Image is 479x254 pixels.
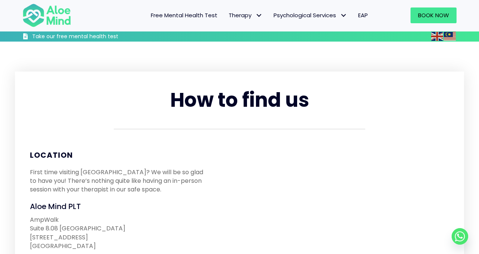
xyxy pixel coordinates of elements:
span: How to find us [170,86,309,114]
img: en [431,32,443,41]
a: Malay [444,32,457,40]
span: Location [30,150,73,160]
span: Therapy: submenu [253,10,264,21]
p: AmpWalk Suite 8.08 [GEOGRAPHIC_DATA] [STREET_ADDRESS] [GEOGRAPHIC_DATA] [30,215,208,250]
span: Psychological Services [274,11,347,19]
a: TherapyTherapy: submenu [223,7,268,23]
a: Take our free mental health test [22,33,158,42]
a: EAP [353,7,373,23]
a: Psychological ServicesPsychological Services: submenu [268,7,353,23]
span: Book Now [418,11,449,19]
span: EAP [358,11,368,19]
h3: Take our free mental health test [32,33,158,40]
a: Whatsapp [452,228,468,245]
a: Book Now [411,7,457,23]
p: First time visiting [GEOGRAPHIC_DATA]? We will be so glad to have you! There’s nothing quite like... [30,168,208,194]
span: Aloe Mind PLT [30,201,81,212]
span: Therapy [229,11,262,19]
span: Psychological Services: submenu [338,10,349,21]
a: Free Mental Health Test [145,7,223,23]
span: Free Mental Health Test [151,11,217,19]
a: English [431,32,444,40]
img: ms [444,32,456,41]
nav: Menu [81,7,373,23]
img: Aloe mind Logo [22,3,71,28]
